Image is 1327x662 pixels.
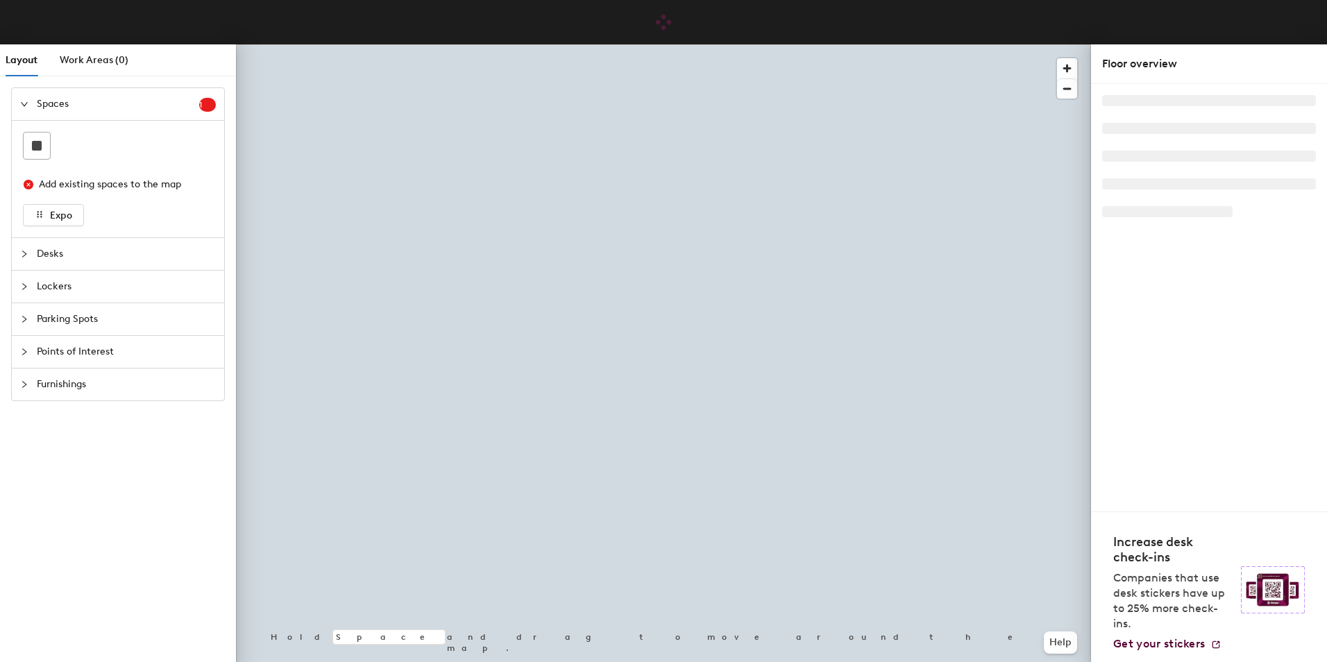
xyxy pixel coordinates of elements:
[1113,637,1205,650] span: Get your stickers
[37,88,199,120] span: Spaces
[23,204,84,226] button: Expo
[1241,566,1305,613] img: Sticker logo
[1113,534,1233,565] h4: Increase desk check-ins
[1102,56,1316,72] div: Floor overview
[39,177,204,192] div: Add existing spaces to the map
[20,100,28,108] span: expanded
[37,238,216,270] span: Desks
[20,250,28,258] span: collapsed
[37,368,216,400] span: Furnishings
[6,54,37,66] span: Layout
[37,303,216,335] span: Parking Spots
[20,282,28,291] span: collapsed
[37,271,216,303] span: Lockers
[1113,637,1222,651] a: Get your stickers
[60,54,128,66] span: Work Areas (0)
[20,348,28,356] span: collapsed
[199,100,216,110] span: 1
[1113,570,1233,631] p: Companies that use desk stickers have up to 25% more check-ins.
[20,315,28,323] span: collapsed
[199,98,216,112] sup: 1
[1044,631,1077,654] button: Help
[50,210,72,221] span: Expo
[20,380,28,389] span: collapsed
[24,180,33,189] span: close-circle
[37,336,216,368] span: Points of Interest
